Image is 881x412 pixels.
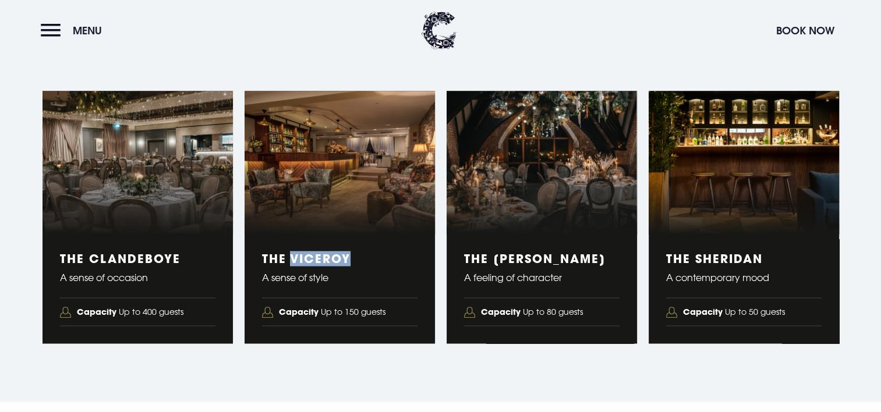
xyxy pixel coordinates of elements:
[683,304,785,319] span: Up to 50 guests
[77,306,116,317] strong: Capacity
[43,91,233,343] li: 1 of 4
[481,304,583,319] span: Up to 80 guests
[649,91,839,343] li: 4 of 4
[60,251,215,265] h3: The Clandeboye
[73,24,102,37] span: Menu
[245,91,435,343] li: 2 of 4
[683,306,723,317] strong: Capacity
[60,268,215,286] p: A sense of occasion
[447,91,637,343] li: 3 of 4
[481,306,521,317] strong: Capacity
[41,18,108,43] button: Menu
[77,304,183,319] span: Up to 400 guests
[279,304,385,319] span: Up to 150 guests
[262,251,417,265] h3: The Viceroy
[464,268,620,286] p: A feeling of character
[279,306,319,317] strong: Capacity
[666,251,822,265] h3: The Sheridan
[464,251,620,265] h3: The [PERSON_NAME]
[262,268,417,286] p: A sense of style
[666,268,822,286] p: A contemporary mood
[770,18,840,43] button: Book Now
[422,12,457,49] img: Clandeboye Lodge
